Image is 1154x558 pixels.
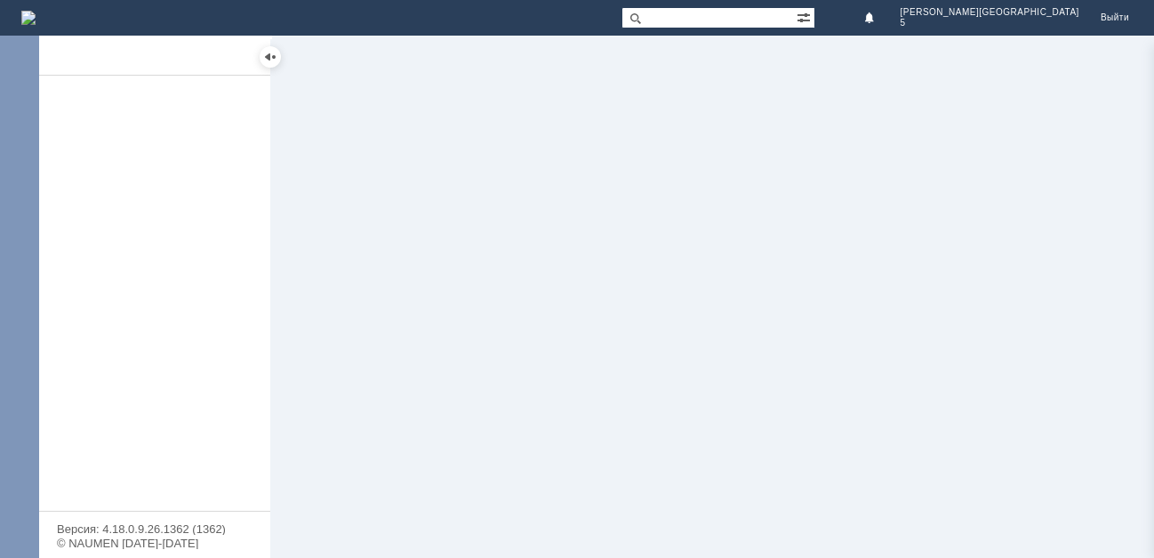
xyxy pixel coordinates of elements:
[57,538,252,549] div: © NAUMEN [DATE]-[DATE]
[260,46,281,68] div: Скрыть меню
[21,11,36,25] img: logo
[57,523,252,535] div: Версия: 4.18.0.9.26.1362 (1362)
[21,11,36,25] a: Перейти на домашнюю страницу
[901,18,1079,28] span: 5
[901,7,1079,18] span: [PERSON_NAME][GEOGRAPHIC_DATA]
[797,8,814,25] span: Расширенный поиск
